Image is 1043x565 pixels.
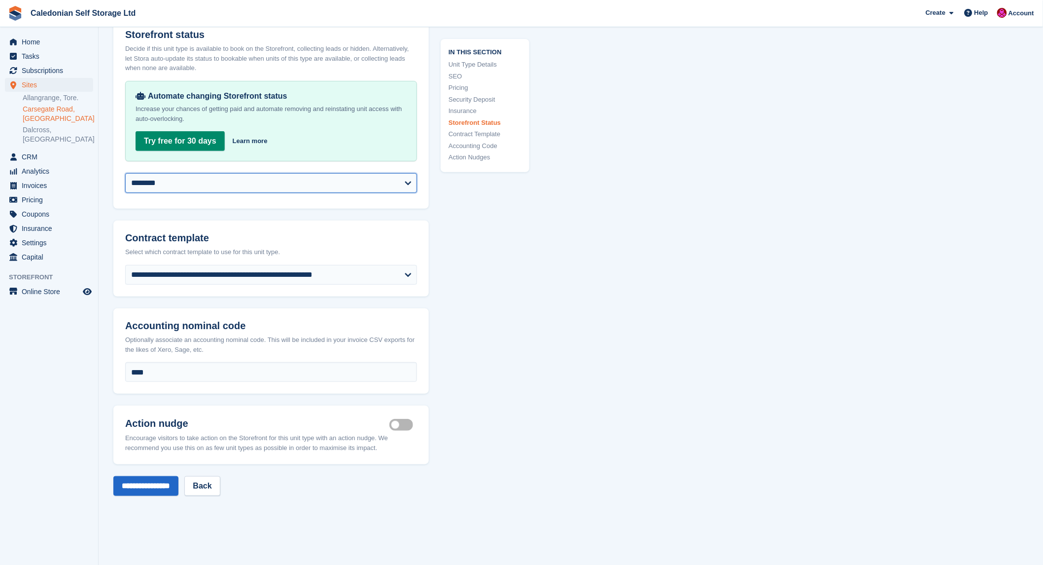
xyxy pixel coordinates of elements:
[81,286,93,298] a: Preview store
[125,335,417,354] div: Optionally associate an accounting nominal code. This will be included in your invoice CSV export...
[22,164,81,178] span: Analytics
[22,35,81,49] span: Home
[22,49,81,63] span: Tasks
[449,46,521,56] span: In this section
[5,285,93,299] a: menu
[997,8,1007,18] img: Donald Mathieson
[22,250,81,264] span: Capital
[22,150,81,164] span: CRM
[22,222,81,235] span: Insurance
[449,117,521,127] a: Storefront Status
[5,250,93,264] a: menu
[125,232,417,244] h2: Contract template
[125,247,417,257] div: Select which contract template to use for this unit type.
[5,236,93,250] a: menu
[449,83,521,93] a: Pricing
[449,60,521,70] a: Unit Type Details
[5,150,93,164] a: menu
[449,71,521,81] a: SEO
[5,78,93,92] a: menu
[125,44,417,73] div: Decide if this unit type is available to book on the Storefront, collecting leads or hidden. Alte...
[136,91,407,101] div: Automate changing Storefront status
[449,141,521,151] a: Accounting Code
[8,6,23,21] img: stora-icon-8386f47178a22dfd0bd8f6a31ec36ba5ce8667c1dd55bd0f319d3a0aa187defe.svg
[23,125,93,144] a: Dalcross, [GEOGRAPHIC_DATA]
[9,272,98,282] span: Storefront
[23,105,93,123] a: Carsegate Road, [GEOGRAPHIC_DATA]
[22,193,81,207] span: Pricing
[184,476,220,496] a: Back
[233,136,268,146] a: Learn more
[125,417,389,429] h2: Action nudge
[5,207,93,221] a: menu
[5,179,93,192] a: menu
[1008,8,1034,18] span: Account
[449,106,521,116] a: Insurance
[5,164,93,178] a: menu
[136,131,225,151] a: Try free for 30 days
[125,433,417,452] div: Encourage visitors to take action on the Storefront for this unit type with an action nudge. We r...
[5,49,93,63] a: menu
[27,5,139,21] a: Caledonian Self Storage Ltd
[22,236,81,250] span: Settings
[5,35,93,49] a: menu
[136,104,407,124] p: Increase your chances of getting paid and automate removing and reinstating unit access with auto...
[449,94,521,104] a: Security Deposit
[5,193,93,207] a: menu
[22,179,81,192] span: Invoices
[449,152,521,162] a: Action Nudges
[125,320,417,332] h2: Accounting nominal code
[23,93,93,103] a: Allangrange, Tore.
[449,129,521,139] a: Contract Template
[22,78,81,92] span: Sites
[389,424,417,426] label: Is active
[22,64,81,77] span: Subscriptions
[5,222,93,235] a: menu
[22,285,81,299] span: Online Store
[22,207,81,221] span: Coupons
[125,29,417,40] h2: Storefront status
[5,64,93,77] a: menu
[974,8,988,18] span: Help
[926,8,945,18] span: Create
